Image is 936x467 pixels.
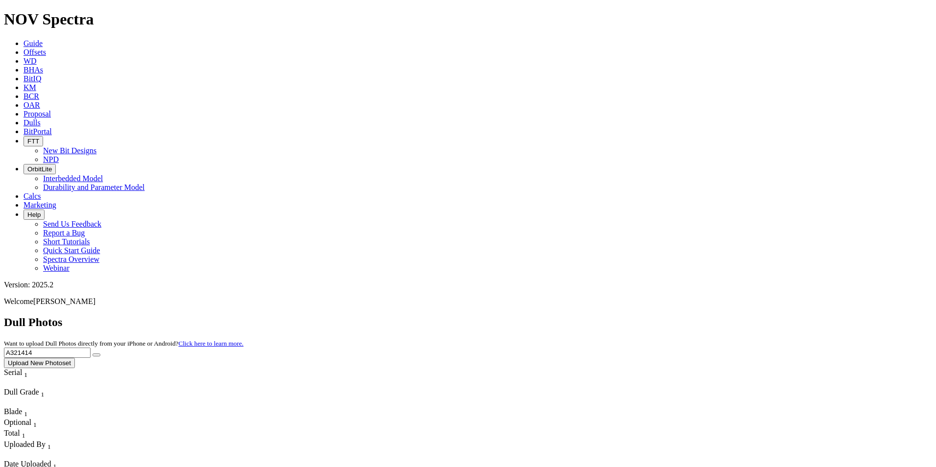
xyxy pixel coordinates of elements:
a: BitPortal [23,127,52,136]
sub: 1 [24,371,27,378]
a: New Bit Designs [43,146,96,155]
span: Dull Grade [4,388,39,396]
div: Sort None [4,440,96,460]
small: Want to upload Dull Photos directly from your iPhone or Android? [4,340,243,347]
a: KM [23,83,36,92]
a: Send Us Feedback [43,220,101,228]
sub: 1 [24,410,27,418]
a: BCR [23,92,39,100]
input: Search Serial Number [4,348,91,358]
a: Quick Start Guide [43,246,100,255]
a: Offsets [23,48,46,56]
sub: 1 [41,391,45,398]
div: Sort None [4,407,38,418]
a: WD [23,57,37,65]
a: Dulls [23,118,41,127]
h1: NOV Spectra [4,10,932,28]
a: Click here to learn more. [179,340,244,347]
a: Durability and Parameter Model [43,183,145,191]
span: Sort None [41,388,45,396]
a: Webinar [43,264,70,272]
span: Sort None [22,429,25,437]
div: Column Menu [4,451,96,460]
span: OrbitLite [27,165,52,173]
div: Sort None [4,418,38,429]
button: Upload New Photoset [4,358,75,368]
div: Sort None [4,388,72,407]
span: [PERSON_NAME] [33,297,95,305]
span: Optional [4,418,31,426]
span: Sort None [33,418,37,426]
div: Uploaded By Sort None [4,440,96,451]
span: FTT [27,138,39,145]
sub: 1 [33,421,37,428]
div: Version: 2025.2 [4,280,932,289]
p: Welcome [4,297,932,306]
sub: 1 [22,432,25,440]
span: Total [4,429,20,437]
a: NPD [43,155,59,163]
h2: Dull Photos [4,316,932,329]
a: Proposal [23,110,51,118]
button: OrbitLite [23,164,56,174]
a: BHAs [23,66,43,74]
span: Uploaded By [4,440,46,448]
div: Dull Grade Sort None [4,388,72,398]
a: Interbedded Model [43,174,103,183]
a: Spectra Overview [43,255,99,263]
div: Column Menu [4,398,72,407]
span: Sort None [24,368,27,376]
span: Help [27,211,41,218]
a: Report a Bug [43,229,85,237]
a: OAR [23,101,40,109]
sub: 1 [47,443,51,450]
a: Marketing [23,201,56,209]
button: Help [23,210,45,220]
div: Blade Sort None [4,407,38,418]
a: Calcs [23,192,41,200]
div: Sort None [4,429,38,440]
span: Sort None [24,407,27,416]
span: Sort None [47,440,51,448]
div: Serial Sort None [4,368,46,379]
button: FTT [23,136,43,146]
a: BitIQ [23,74,41,83]
div: Total Sort None [4,429,38,440]
div: Column Menu [4,379,46,388]
a: Short Tutorials [43,237,90,246]
div: Optional Sort None [4,418,38,429]
div: Sort None [4,368,46,388]
a: Guide [23,39,43,47]
span: Blade [4,407,22,416]
span: Serial [4,368,22,376]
